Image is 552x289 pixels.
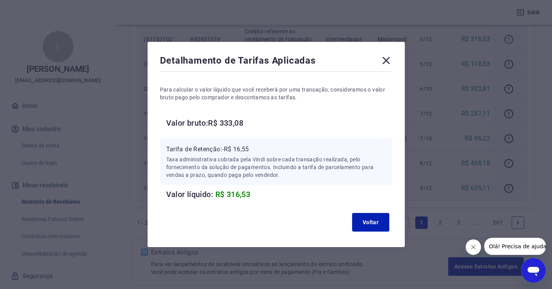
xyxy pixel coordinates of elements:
[166,145,386,154] p: Tarifa de Retenção: -R$ 16,55
[160,86,392,101] p: Para calcular o valor líquido que você receberá por uma transação, consideramos o valor bruto pag...
[484,238,546,255] iframe: Message from company
[166,117,392,129] h6: Valor bruto: R$ 333,08
[521,258,546,283] iframe: Button to launch messaging window
[466,239,481,255] iframe: Close message
[215,190,251,199] span: R$ 316,53
[352,213,389,232] button: Voltar
[166,156,386,179] p: Taxa administrativa cobrada pela Vindi sobre cada transação realizada, pelo fornecimento da soluç...
[5,5,65,12] span: Olá! Precisa de ajuda?
[166,188,392,201] h6: Valor líquido:
[160,54,392,70] div: Detalhamento de Tarifas Aplicadas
